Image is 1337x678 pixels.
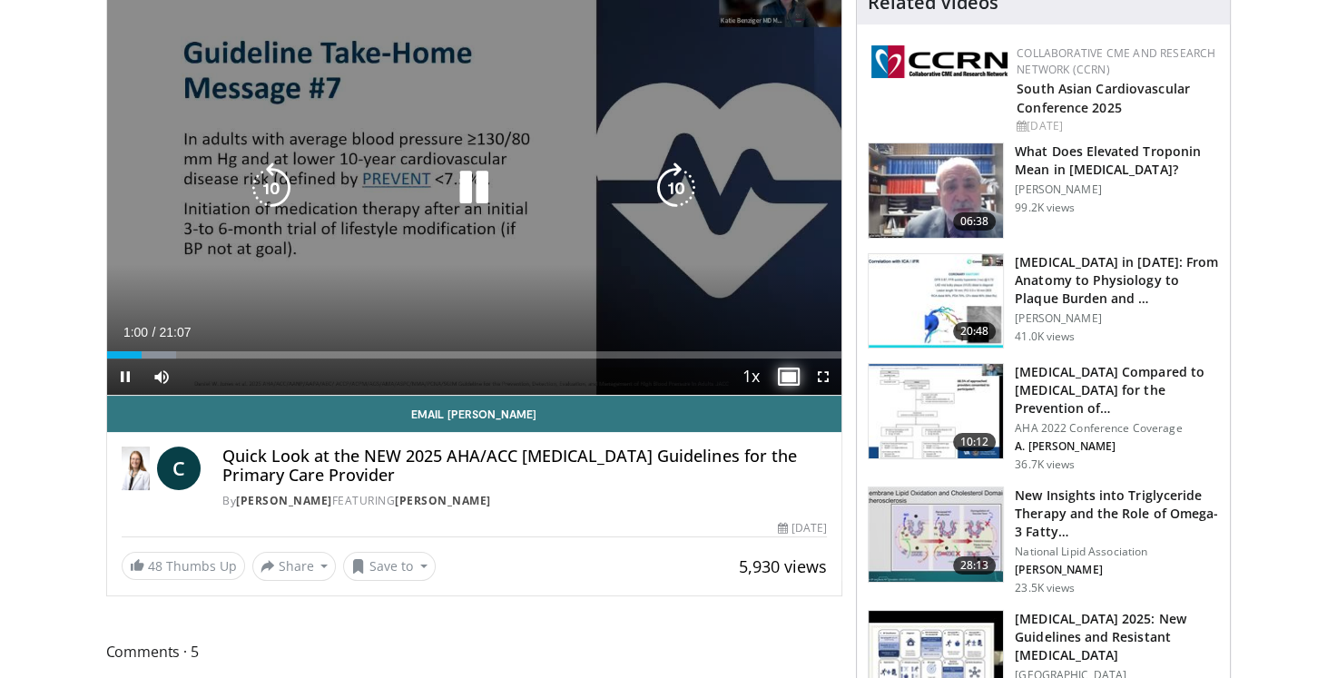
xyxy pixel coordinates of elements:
button: Playback Rate [732,359,769,395]
div: Progress Bar [107,351,842,359]
img: Dr. Catherine P. Benziger [122,447,151,490]
p: 23.5K views [1015,581,1075,595]
p: 36.7K views [1015,457,1075,472]
a: [PERSON_NAME] [395,493,491,508]
button: Share [252,552,337,581]
span: 28:13 [953,556,997,575]
span: Comments 5 [106,640,843,663]
a: 28:13 New Insights into Triglyceride Therapy and the Role of Omega-3 Fatty… National Lipid Associ... [868,486,1219,595]
img: 823da73b-7a00-425d-bb7f-45c8b03b10c3.150x105_q85_crop-smart_upscale.jpg [869,254,1003,349]
span: 1:00 [123,325,148,339]
p: A. [PERSON_NAME] [1015,439,1219,454]
a: 20:48 [MEDICAL_DATA] in [DATE]: From Anatomy to Physiology to Plaque Burden and … [PERSON_NAME] 4... [868,253,1219,349]
button: Pause [107,359,143,395]
div: By FEATURING [222,493,827,509]
h3: [MEDICAL_DATA] 2025: New Guidelines and Resistant [MEDICAL_DATA] [1015,610,1219,664]
img: a04ee3ba-8487-4636-b0fb-5e8d268f3737.png.150x105_q85_autocrop_double_scale_upscale_version-0.2.png [871,45,1008,78]
a: Collaborative CME and Research Network (CCRN) [1017,45,1215,77]
h4: Quick Look at the NEW 2025 AHA/ACC [MEDICAL_DATA] Guidelines for the Primary Care Provider [222,447,827,486]
span: 10:12 [953,433,997,451]
h3: [MEDICAL_DATA] in [DATE]: From Anatomy to Physiology to Plaque Burden and … [1015,253,1219,308]
p: [PERSON_NAME] [1015,563,1219,577]
a: 10:12 [MEDICAL_DATA] Compared to [MEDICAL_DATA] for the Prevention of… AHA 2022 Conference Covera... [868,363,1219,472]
h3: New Insights into Triglyceride Therapy and the Role of Omega-3 Fatty… [1015,486,1219,541]
p: National Lipid Association [1015,545,1219,559]
img: 45ea033d-f728-4586-a1ce-38957b05c09e.150x105_q85_crop-smart_upscale.jpg [869,487,1003,582]
button: Mute [143,359,180,395]
h3: What Does Elevated Troponin Mean in [MEDICAL_DATA]? [1015,142,1219,179]
h3: [MEDICAL_DATA] Compared to [MEDICAL_DATA] for the Prevention of… [1015,363,1219,418]
a: 06:38 What Does Elevated Troponin Mean in [MEDICAL_DATA]? [PERSON_NAME] 99.2K views [868,142,1219,239]
a: 48 Thumbs Up [122,552,245,580]
div: [DATE] [1017,118,1215,134]
span: 06:38 [953,212,997,231]
div: [DATE] [778,520,827,536]
span: 5,930 views [739,555,827,577]
p: 41.0K views [1015,329,1075,344]
span: 20:48 [953,322,997,340]
p: AHA 2022 Conference Coverage [1015,421,1219,436]
p: [PERSON_NAME] [1015,311,1219,326]
p: [PERSON_NAME] [1015,182,1219,197]
img: 98daf78a-1d22-4ebe-927e-10afe95ffd94.150x105_q85_crop-smart_upscale.jpg [869,143,1003,238]
span: 21:07 [159,325,191,339]
a: South Asian Cardiovascular Conference 2025 [1017,80,1190,116]
a: Email [PERSON_NAME] [107,396,842,432]
button: Save to [343,552,436,581]
span: / [152,325,156,339]
span: 48 [148,557,162,575]
p: 99.2K views [1015,201,1075,215]
a: C [157,447,201,490]
button: Disable picture-in-picture mode [769,359,805,395]
a: [PERSON_NAME] [236,493,332,508]
img: 7c0f9b53-1609-4588-8498-7cac8464d722.150x105_q85_crop-smart_upscale.jpg [869,364,1003,458]
button: Fullscreen [805,359,841,395]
